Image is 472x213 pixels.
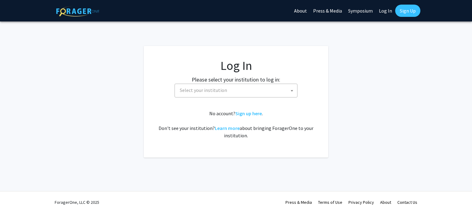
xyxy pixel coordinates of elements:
span: Select your institution [177,84,297,97]
a: Press & Media [285,200,312,205]
label: Please select your institution to log in: [192,75,280,84]
a: Learn more about bringing ForagerOne to your institution [215,125,240,131]
span: Select your institution [180,87,227,93]
img: ForagerOne Logo [56,6,99,17]
a: About [380,200,391,205]
span: Select your institution [175,84,297,97]
div: No account? . Don't see your institution? about bringing ForagerOne to your institution. [156,110,316,139]
a: Privacy Policy [348,200,374,205]
a: Sign Up [395,5,420,17]
div: ForagerOne, LLC © 2025 [55,192,99,213]
a: Terms of Use [318,200,342,205]
h1: Log In [156,58,316,73]
a: Sign up here [235,110,262,116]
a: Contact Us [397,200,417,205]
